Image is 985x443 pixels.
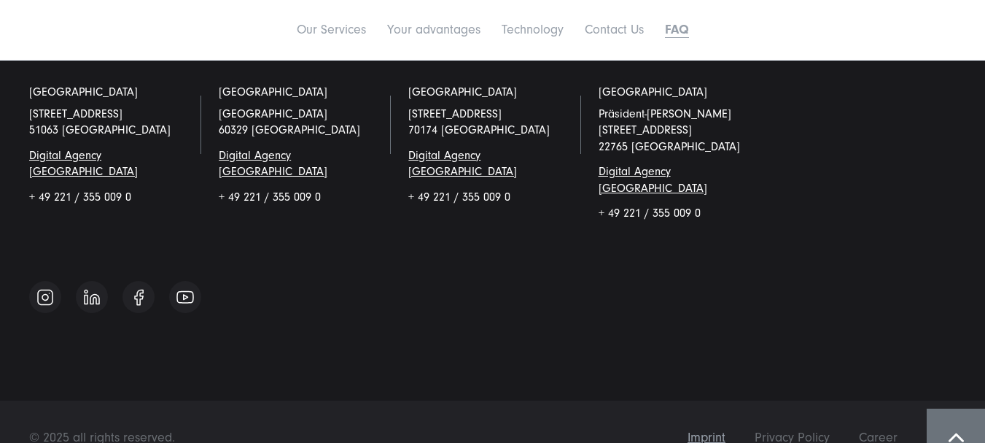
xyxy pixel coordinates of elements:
a: [GEOGRAPHIC_DATA] [29,84,138,100]
a: Contact Us [585,22,644,37]
a: Digital Agency [GEOGRAPHIC_DATA] [599,165,707,194]
a: FAQ [665,22,689,37]
a: Our Services [297,22,366,37]
a: Digital Agency [GEOGRAPHIC_DATA] [408,149,517,178]
a: [GEOGRAPHIC_DATA] [219,84,327,100]
p: [STREET_ADDRESS] 51063 [GEOGRAPHIC_DATA] [29,106,197,139]
a: Your advantages [387,22,480,37]
a: [GEOGRAPHIC_DATA] [408,84,517,100]
img: Follow us on Youtube [176,290,194,304]
a: [GEOGRAPHIC_DATA] [599,84,707,100]
p: + 49 221 / 355 009 0 [599,205,766,221]
img: Follow us on Instagram [36,288,54,307]
p: + 49 221 / 355 009 0 [408,189,576,205]
p: [GEOGRAPHIC_DATA] 60329 [GEOGRAPHIC_DATA] [219,106,386,139]
a: [STREET_ADDRESS] [408,107,502,120]
a: Technology [502,22,564,37]
a: 70174 [GEOGRAPHIC_DATA] [408,123,550,136]
img: Follow us on Facebook [134,289,144,306]
p: + 49 221 / 355 009 0 [29,189,197,205]
span: Präsident-[PERSON_NAME][STREET_ADDRESS] 22765 [GEOGRAPHIC_DATA] [599,107,740,153]
a: Digital Agency [GEOGRAPHIC_DATA] [219,149,327,178]
img: Follow us on Linkedin [84,289,100,305]
a: Digital Agency [GEOGRAPHIC_DATA] [29,149,138,178]
p: + 49 221 / 355 009 0 [219,189,386,205]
